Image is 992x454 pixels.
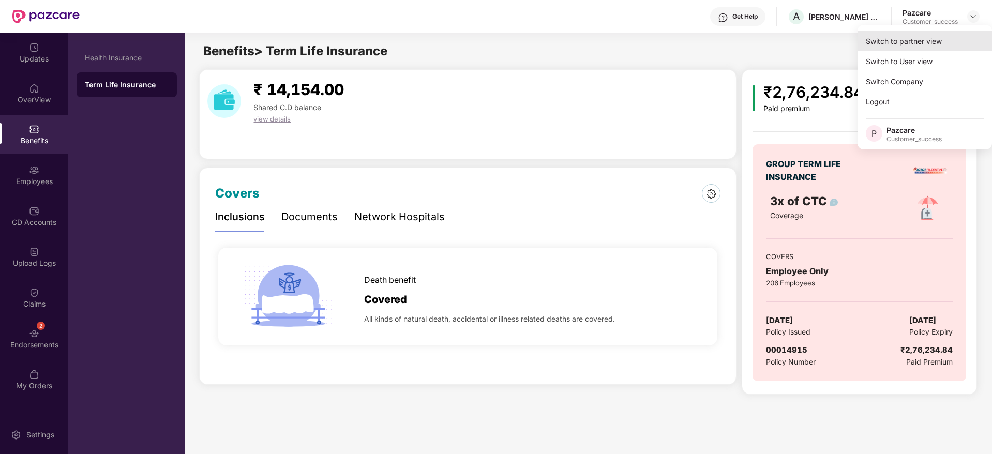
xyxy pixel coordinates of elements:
div: Settings [23,430,57,440]
div: ₹2,76,234.84 [900,344,953,356]
span: Paid Premium [906,356,953,368]
span: Policy Expiry [909,326,953,338]
img: svg+xml;base64,PHN2ZyBpZD0iVXBkYXRlZCIgeG1sbnM9Imh0dHA6Ly93d3cudzMub3JnLzIwMDAvc3ZnIiB3aWR0aD0iMj... [29,42,39,53]
img: svg+xml;base64,PHN2ZyBpZD0iRW5kb3JzZW1lbnRzIiB4bWxucz0iaHR0cDovL3d3dy53My5vcmcvMjAwMC9zdmciIHdpZH... [29,328,39,339]
img: svg+xml;base64,PHN2ZyBpZD0iVXBsb2FkX0xvZ3MiIGRhdGEtbmFtZT0iVXBsb2FkIExvZ3MiIHhtbG5zPSJodHRwOi8vd3... [29,247,39,257]
div: 2 [37,322,45,330]
span: A [793,10,800,23]
div: Network Hospitals [354,209,445,225]
div: Switch to User view [858,51,992,71]
span: Covered [364,292,407,308]
img: insurerLogo [912,153,949,189]
div: [PERSON_NAME] STERILE SOLUTIONS PRIVATE LIMITED [808,12,881,22]
span: view details [253,115,291,123]
div: Get Help [732,12,758,21]
span: [DATE] [909,314,936,327]
div: Employee Only [766,265,952,278]
img: info [830,199,838,206]
div: Documents [281,209,338,225]
div: Switch to partner view [858,31,992,51]
div: 206 Employees [766,278,952,288]
div: COVERS [766,251,952,262]
div: Health Insurance [85,54,169,62]
img: svg+xml;base64,PHN2ZyBpZD0iQ0RfQWNjb3VudHMiIGRhdGEtbmFtZT0iQ0QgQWNjb3VudHMiIHhtbG5zPSJodHRwOi8vd3... [29,206,39,216]
span: P [871,127,877,140]
span: Policy Issued [766,326,810,338]
img: icon [239,248,337,345]
span: Benefits > Term Life Insurance [203,43,387,58]
span: ₹ 14,154.00 [253,80,344,99]
img: 6dce827fd94a5890c5f76efcf9a6403c.png [707,189,716,199]
div: Pazcare [903,8,958,18]
img: download [207,84,241,118]
img: svg+xml;base64,PHN2ZyBpZD0iSGVscC0zMngzMiIgeG1sbnM9Imh0dHA6Ly93d3cudzMub3JnLzIwMDAvc3ZnIiB3aWR0aD... [718,12,728,23]
img: svg+xml;base64,PHN2ZyBpZD0iRHJvcGRvd24tMzJ4MzIiIHhtbG5zPSJodHRwOi8vd3d3LnczLm9yZy8yMDAwL3N2ZyIgd2... [969,12,978,21]
span: 00014915 [766,345,807,355]
div: ₹2,76,234.84 [763,80,863,104]
span: [DATE] [766,314,793,327]
img: svg+xml;base64,PHN2ZyBpZD0iQ2xhaW0iIHhtbG5zPSJodHRwOi8vd3d3LnczLm9yZy8yMDAwL3N2ZyIgd2lkdGg9IjIwIi... [29,287,39,298]
span: Coverage [770,211,803,220]
div: Customer_success [903,18,958,26]
div: GROUP TERM LIFE INSURANCE [766,158,856,184]
div: Paid premium [763,104,863,113]
img: policyIcon [911,192,944,225]
img: svg+xml;base64,PHN2ZyBpZD0iSG9tZSIgeG1sbnM9Imh0dHA6Ly93d3cudzMub3JnLzIwMDAvc3ZnIiB3aWR0aD0iMjAiIG... [29,83,39,94]
div: Customer_success [886,135,942,143]
div: Inclusions [215,209,265,225]
span: Policy Number [766,357,816,366]
div: Term Life Insurance [85,80,169,90]
img: New Pazcare Logo [12,10,80,23]
div: Pazcare [886,125,942,135]
span: Shared C.D balance [253,103,321,112]
span: Death benefit [364,274,416,286]
span: 3x of CTC [770,194,838,208]
span: All kinds of natural death, accidental or illness related deaths are covered. [364,313,615,325]
div: Covers [215,184,260,203]
img: svg+xml;base64,PHN2ZyBpZD0iU2V0dGluZy0yMHgyMCIgeG1sbnM9Imh0dHA6Ly93d3cudzMub3JnLzIwMDAvc3ZnIiB3aW... [11,430,21,440]
div: Logout [858,92,992,112]
div: Switch Company [858,71,992,92]
img: svg+xml;base64,PHN2ZyBpZD0iQmVuZWZpdHMiIHhtbG5zPSJodHRwOi8vd3d3LnczLm9yZy8yMDAwL3N2ZyIgd2lkdGg9Ij... [29,124,39,134]
img: icon [753,85,755,111]
img: svg+xml;base64,PHN2ZyBpZD0iTXlfT3JkZXJzIiBkYXRhLW5hbWU9Ik15IE9yZGVycyIgeG1sbnM9Imh0dHA6Ly93d3cudz... [29,369,39,380]
img: svg+xml;base64,PHN2ZyBpZD0iRW1wbG95ZWVzIiB4bWxucz0iaHR0cDovL3d3dy53My5vcmcvMjAwMC9zdmciIHdpZHRoPS... [29,165,39,175]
